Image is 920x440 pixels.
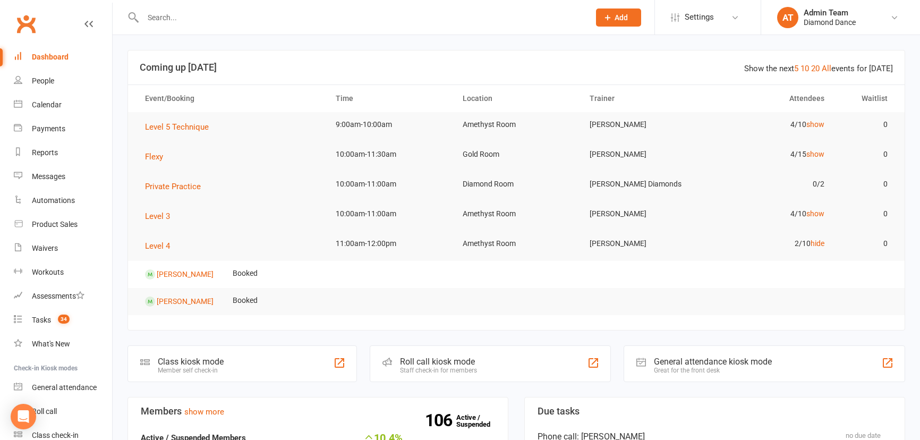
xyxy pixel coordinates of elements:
div: Class kiosk mode [158,357,224,367]
th: Trainer [580,85,707,112]
a: show [806,120,824,129]
a: Messages [14,165,112,189]
div: Great for the front desk [654,367,772,374]
td: 9:00am-10:00am [326,112,453,137]
td: 10:00am-11:00am [326,172,453,197]
div: AT [777,7,798,28]
th: Time [326,85,453,112]
div: Staff check-in for members [400,367,477,374]
a: Automations [14,189,112,213]
span: Settings [685,5,714,29]
a: What's New [14,332,112,356]
td: Amethyst Room [453,231,580,256]
a: 10 [800,64,809,73]
a: 5 [794,64,798,73]
td: 0 [834,112,898,137]
th: Waitlist [834,85,898,112]
a: 20 [811,64,820,73]
td: 4/10 [707,201,834,226]
td: 10:00am-11:00am [326,201,453,226]
a: Roll call [14,400,112,424]
div: Waivers [32,244,58,252]
div: Automations [32,196,75,205]
div: Class check-in [32,431,79,439]
div: Calendar [32,100,62,109]
button: Private Practice [145,180,208,193]
div: General attendance kiosk mode [654,357,772,367]
div: Assessments [32,292,84,300]
div: Reports [32,148,58,157]
td: 0 [834,201,898,226]
div: Workouts [32,268,64,276]
h3: Members [141,406,495,417]
td: Booked [223,261,267,286]
a: All [822,64,831,73]
a: Calendar [14,93,112,117]
td: Amethyst Room [453,112,580,137]
a: Dashboard [14,45,112,69]
div: What's New [32,340,70,348]
div: Messages [32,172,65,181]
td: 4/15 [707,142,834,167]
div: Diamond Dance [804,18,856,27]
div: Roll call [32,407,57,416]
button: Add [596,9,641,27]
div: Tasks [32,316,51,324]
div: Open Intercom Messenger [11,404,36,429]
h3: Due tasks [538,406,892,417]
td: 2/10 [707,231,834,256]
td: Booked [223,288,267,313]
td: [PERSON_NAME] [580,231,707,256]
span: 34 [58,315,70,324]
div: Payments [32,124,65,133]
span: Private Practice [145,182,201,191]
th: Attendees [707,85,834,112]
div: Product Sales [32,220,78,229]
div: Show the next events for [DATE] [744,62,893,75]
a: hide [811,239,824,248]
td: 0 [834,172,898,197]
a: show [806,150,824,158]
div: Member self check-in [158,367,224,374]
td: 0/2 [707,172,834,197]
td: Amethyst Room [453,201,580,226]
a: [PERSON_NAME] [157,297,214,306]
a: Clubworx [13,11,39,37]
button: Level 3 [145,210,177,223]
span: Level 5 Technique [145,122,209,132]
span: Add [615,13,628,22]
a: Payments [14,117,112,141]
div: Admin Team [804,8,856,18]
a: 106Active / Suspended [456,406,503,436]
span: Level 4 [145,241,170,251]
td: Diamond Room [453,172,580,197]
a: People [14,69,112,93]
th: Event/Booking [135,85,326,112]
button: Level 5 Technique [145,121,216,133]
a: show more [184,407,224,417]
h3: Coming up [DATE] [140,62,893,73]
td: Gold Room [453,142,580,167]
a: Workouts [14,260,112,284]
th: Location [453,85,580,112]
a: Assessments [14,284,112,308]
div: Roll call kiosk mode [400,357,477,367]
a: show [806,209,824,218]
span: Level 3 [145,211,170,221]
div: General attendance [32,383,97,392]
button: Flexy [145,150,171,163]
span: Flexy [145,152,163,162]
td: 0 [834,231,898,256]
button: Level 4 [145,240,177,252]
td: 10:00am-11:30am [326,142,453,167]
div: People [32,77,54,85]
a: General attendance kiosk mode [14,376,112,400]
strong: 106 [425,412,456,428]
input: Search... [140,10,582,25]
td: [PERSON_NAME] [580,112,707,137]
a: [PERSON_NAME] [157,270,214,278]
td: [PERSON_NAME] Diamonds [580,172,707,197]
a: Tasks 34 [14,308,112,332]
div: Dashboard [32,53,69,61]
td: [PERSON_NAME] [580,201,707,226]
